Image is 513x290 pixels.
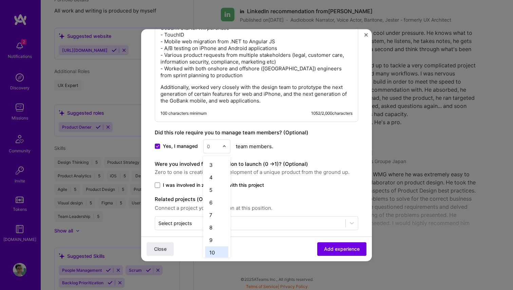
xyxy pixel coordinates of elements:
[158,220,192,227] div: Select projects
[205,234,228,246] div: 9
[205,159,228,171] div: 3
[160,84,353,104] p: Additionally, worked very closely with the design team to prototype the next generation of certai...
[205,209,228,221] div: 7
[364,33,368,40] button: Close
[155,161,308,167] label: Were you involved from inception to launch (0 - > 1)? (Optional)
[222,144,226,148] img: drop icon
[207,143,210,150] div: 0
[160,111,207,116] div: 100 characters minimum
[311,111,353,116] div: 1052 / 2,000 characters
[155,204,358,212] span: Connect a project you worked on at this position.
[205,221,228,234] div: 8
[205,196,228,209] div: 6
[155,168,358,176] span: Zero to one is creation and development of a unique product from the ground up.
[155,139,358,153] div: team members.
[205,246,228,259] div: 10
[317,242,366,255] button: Add experience
[163,182,264,188] span: I was involved in zero to one with this project
[155,129,308,136] label: Did this role require you to manage team members? (Optional)
[155,195,358,203] label: Related projects (Optional)
[154,245,167,252] span: Close
[205,184,228,196] div: 5
[205,171,228,184] div: 4
[163,143,198,150] span: Yes, I managed
[147,242,174,255] button: Close
[324,245,360,252] span: Add experience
